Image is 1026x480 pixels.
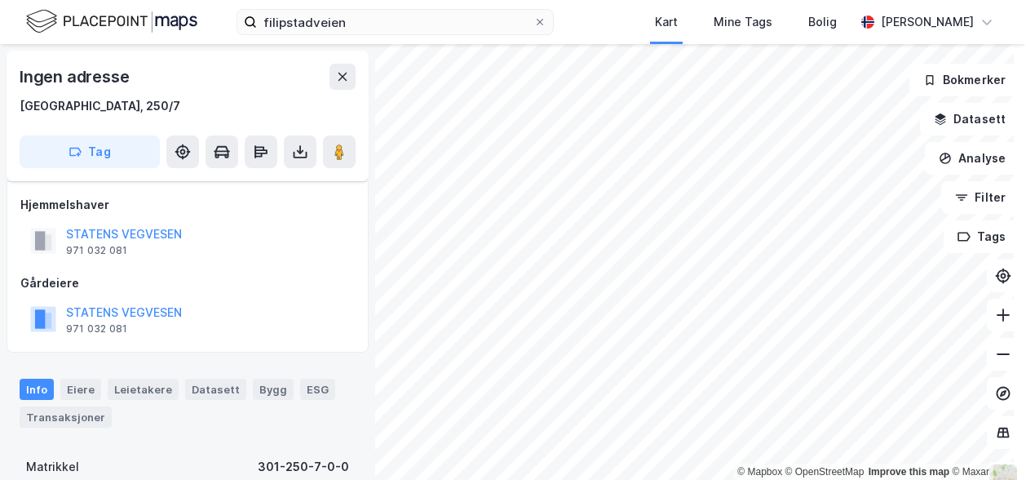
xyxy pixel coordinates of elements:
div: Leietakere [108,379,179,400]
input: Søk på adresse, matrikkel, gårdeiere, leietakere eller personer [257,10,533,34]
div: Ingen adresse [20,64,132,90]
img: logo.f888ab2527a4732fd821a326f86c7f29.svg [26,7,197,36]
a: Improve this map [869,466,949,478]
button: Bokmerker [909,64,1019,96]
div: Kart [655,12,678,32]
div: Datasett [185,379,246,400]
div: Bolig [808,12,837,32]
a: Mapbox [737,466,782,478]
div: [GEOGRAPHIC_DATA], 250/7 [20,96,180,116]
button: Tag [20,136,160,168]
div: Hjemmelshaver [20,195,355,215]
div: Transaksjoner [20,407,112,428]
div: Matrikkel [26,457,79,477]
button: Datasett [920,103,1019,136]
button: Tags [944,220,1019,253]
div: Mine Tags [714,12,772,32]
div: Eiere [60,379,101,400]
div: ESG [300,379,335,400]
button: Filter [941,181,1019,214]
div: Bygg [253,379,294,400]
div: [PERSON_NAME] [881,12,974,32]
a: OpenStreetMap [785,466,865,478]
div: 971 032 081 [66,322,127,336]
div: Info [20,379,54,400]
div: 971 032 081 [66,244,127,257]
div: Gårdeiere [20,273,355,293]
div: 301-250-7-0-0 [258,457,349,477]
iframe: Chat Widget [944,402,1026,480]
button: Analyse [925,142,1019,175]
